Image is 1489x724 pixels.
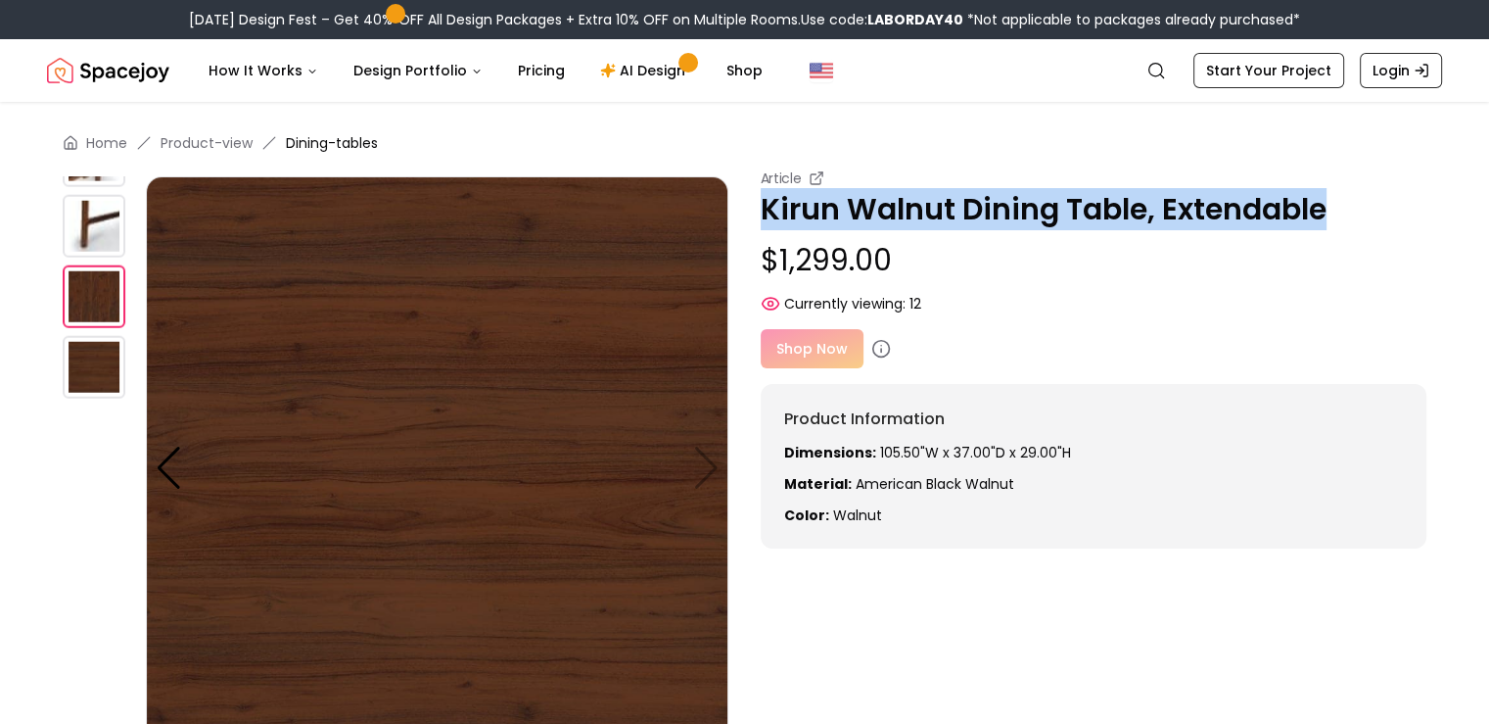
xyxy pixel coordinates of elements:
[909,294,921,314] span: 12
[584,51,707,90] a: AI Design
[761,243,1427,278] p: $1,299.00
[784,443,1404,462] p: 105.50"W x 37.00"D x 29.00"H
[963,10,1300,29] span: *Not applicable to packages already purchased*
[784,506,829,525] strong: Color:
[810,59,833,82] img: United States
[286,133,378,153] span: Dining-tables
[47,39,1442,102] nav: Global
[63,124,125,187] img: https://storage.googleapis.com/spacejoy-main/assets/6151b5c8ce5dad001c20924f/product_6_pjdl8jdpi81
[784,474,852,494] strong: Material:
[502,51,581,90] a: Pricing
[1193,53,1344,88] a: Start Your Project
[47,51,169,90] a: Spacejoy
[761,169,802,188] small: Article
[867,10,963,29] b: LABORDAY40
[761,192,1427,227] p: Kirun Walnut Dining Table, Extendable
[784,408,1404,431] h6: Product Information
[86,133,127,153] a: Home
[193,51,778,90] nav: Main
[784,294,906,314] span: Currently viewing:
[63,336,125,399] img: https://storage.googleapis.com/spacejoy-main/assets/6151b5c8ce5dad001c20924f/product_9_jk3l2bnic9nd
[47,51,169,90] img: Spacejoy Logo
[1360,53,1442,88] a: Login
[801,10,963,29] span: Use code:
[63,133,1426,153] nav: breadcrumb
[193,51,334,90] button: How It Works
[833,506,882,525] span: walnut
[161,133,253,153] a: Product-view
[63,265,125,328] img: https://storage.googleapis.com/spacejoy-main/assets/6151b5c8ce5dad001c20924f/product_8_gke9db5gp72j
[189,10,1300,29] div: [DATE] Design Fest – Get 40% OFF All Design Packages + Extra 10% OFF on Multiple Rooms.
[711,51,778,90] a: Shop
[784,443,876,462] strong: Dimensions:
[338,51,498,90] button: Design Portfolio
[856,474,1014,494] span: American Black Walnut
[63,195,125,258] img: https://storage.googleapis.com/spacejoy-main/assets/6151b5c8ce5dad001c20924f/product_7_d09flo1dcao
